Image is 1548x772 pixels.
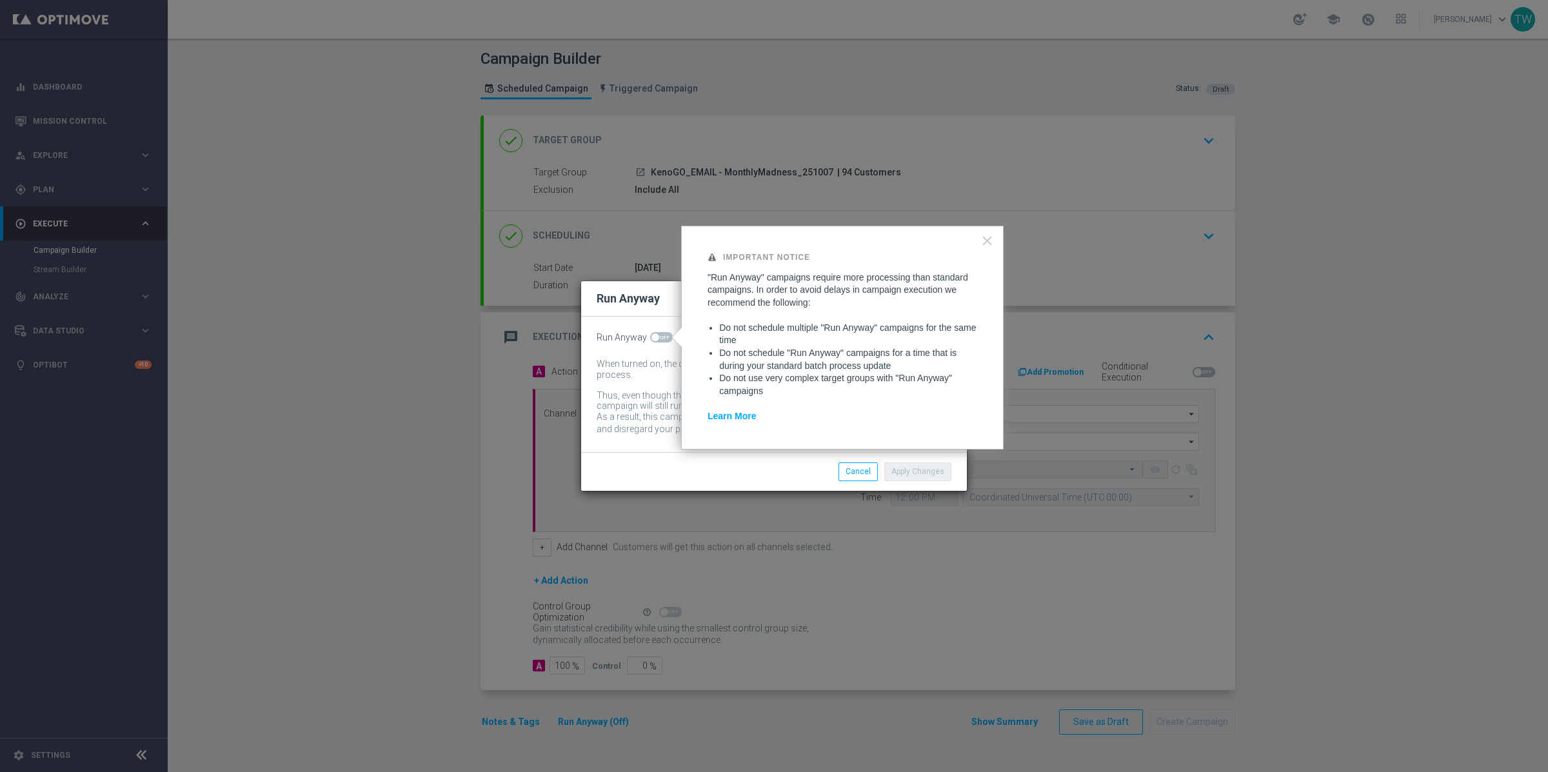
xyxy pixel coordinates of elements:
[719,372,977,397] li: Do not use very complex target groups with "Run Anyway" campaigns
[597,291,660,306] h2: Run Anyway
[708,411,756,421] a: Learn More
[981,230,993,251] button: Close
[838,462,878,480] button: Cancel
[719,347,977,372] li: Do not schedule "Run Anyway" campaigns for a time that is during your standard batch process update
[723,253,810,262] strong: Important Notice
[719,322,977,347] li: Do not schedule multiple "Run Anyway" campaigns for the same time
[708,272,977,310] p: "Run Anyway" campaigns require more processing than standard campaigns. In order to avoid delays ...
[597,359,932,381] div: When turned on, the campaign will be executed regardless of your site's batch-data process.
[884,462,951,480] button: Apply Changes
[597,411,932,437] div: As a result, this campaign might include customers whose data has been changed and disregard your...
[597,390,932,412] div: Thus, even though the batch-data process might not be complete by then, the campaign will still r...
[597,332,647,343] span: Run Anyway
